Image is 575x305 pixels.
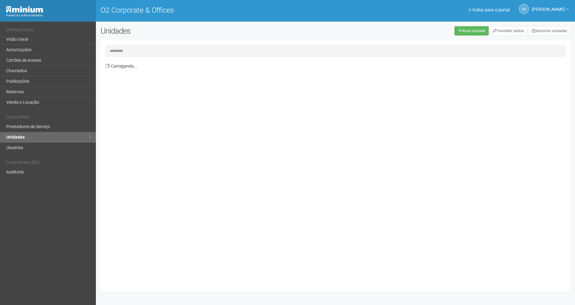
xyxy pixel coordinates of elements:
[532,1,565,12] span: Gabriela Souza
[6,13,91,18] div: Painel do Administrador
[6,115,91,122] li: Cadastros
[528,26,570,36] a: Importar unidades
[6,161,91,167] li: Configurações
[105,60,570,286] div: Carregando...
[490,26,527,36] a: Transferir dados
[6,28,91,34] li: Operacional
[101,6,331,14] h1: O2 Corporate & Offices
[519,4,529,14] a: GS
[101,26,291,36] h2: Unidades
[532,8,569,13] a: [PERSON_NAME]
[469,7,510,12] a: Voltar para o portal
[6,6,43,13] img: Minium
[454,26,489,36] a: Nova unidade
